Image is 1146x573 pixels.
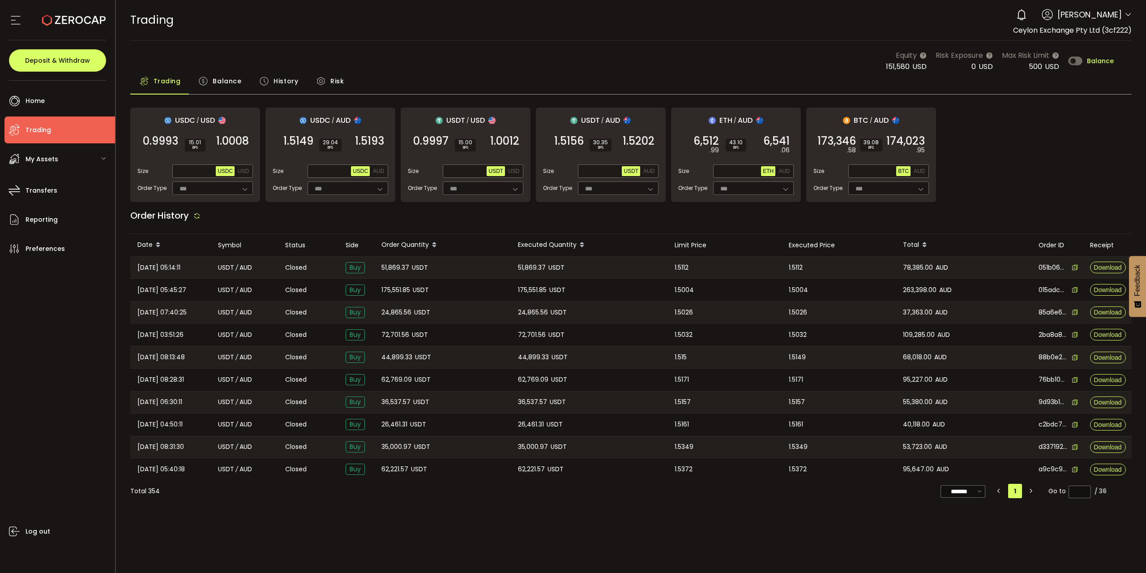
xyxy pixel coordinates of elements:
[408,184,437,192] span: Order Type
[518,330,546,340] span: 72,701.56
[896,50,917,61] span: Equity
[346,374,365,385] span: Buy
[937,330,950,340] span: AUD
[137,419,183,430] span: [DATE] 04:50:11
[235,352,238,362] em: /
[935,442,947,452] span: AUD
[518,419,544,430] span: 26,461.31
[1002,50,1049,61] span: Max Risk Limit
[381,307,411,318] span: 24,865.56
[130,237,211,253] div: Date
[216,137,249,146] span: 1.0008
[218,263,234,273] span: USDT
[283,137,313,146] span: 1.5149
[1129,256,1146,317] button: Feedback - Show survey
[1090,329,1126,340] button: Download
[285,442,307,452] span: Closed
[274,72,298,90] span: History
[381,330,409,340] span: 72,701.56
[354,117,361,124] img: aud_portfolio.svg
[381,263,409,273] span: 51,869.37
[854,115,868,126] span: BTC
[26,242,65,255] span: Preferences
[643,168,654,174] span: AUD
[218,117,226,124] img: usd_portfolio.svg
[239,330,252,340] span: AUD
[1094,309,1121,315] span: Download
[137,397,182,407] span: [DATE] 06:30:11
[413,137,449,146] span: 0.9997
[554,137,584,146] span: 1.5156
[547,419,563,430] span: USDT
[605,115,620,126] span: AUD
[1057,9,1122,21] span: [PERSON_NAME]
[886,137,925,146] span: 174,023
[903,442,932,452] span: 53,723.00
[936,50,983,61] span: Risk Exposure
[903,330,935,340] span: 109,285.00
[593,140,608,145] span: 30.35
[506,166,521,176] button: USD
[373,168,384,174] span: AUD
[675,442,693,452] span: 1.5349
[412,263,428,273] span: USDT
[1094,444,1121,450] span: Download
[543,167,554,175] span: Size
[729,145,743,151] i: BPS
[332,116,334,125] em: /
[1094,264,1121,271] span: Download
[782,240,896,250] div: Executed Price
[235,330,238,340] em: /
[593,145,608,151] i: BPS
[239,397,252,407] span: AUD
[789,375,803,385] span: 1.5171
[412,330,428,340] span: USDT
[886,61,910,72] span: 151,580
[916,146,925,155] em: .95
[1094,466,1121,473] span: Download
[351,166,370,176] button: USDC
[1039,442,1067,452] span: d337192e-537f-44ac-8240-677c193e9f3d
[26,124,51,137] span: Trading
[211,240,278,250] div: Symbol
[197,116,199,125] em: /
[381,285,410,295] span: 175,551.85
[903,263,933,273] span: 78,385.00
[490,137,519,146] span: 1.0012
[935,397,948,407] span: AUD
[1039,420,1067,429] span: c2bdc75d-3ad4-4a5a-a806-064c1919b91a
[912,61,927,72] span: USD
[188,140,202,145] span: 15.01
[813,167,824,175] span: Size
[487,166,505,176] button: USDT
[675,285,694,295] span: 1.5004
[238,168,249,174] span: USD
[1090,396,1126,408] button: Download
[903,307,932,318] span: 37,363.00
[710,146,719,155] em: .99
[381,464,408,474] span: 62,221.57
[137,464,185,474] span: [DATE] 05:40:18
[164,117,171,124] img: usdc_portfolio.svg
[552,352,568,362] span: USDT
[413,285,429,295] span: USDT
[1039,397,1067,407] span: 9d93b13a-aa16-43dc-8ba7-e47bcde55c8f
[1090,374,1126,386] button: Download
[346,352,365,363] span: Buy
[675,397,691,407] span: 1.5157
[285,330,307,340] span: Closed
[547,464,564,474] span: USDT
[518,464,545,474] span: 62,221.57
[1039,353,1067,362] span: 88b0e27a-aa71-4e93-b8e6-a0e4bf53c56f
[26,95,45,108] span: Home
[285,397,307,407] span: Closed
[415,375,431,385] span: USDT
[734,116,736,125] em: /
[137,375,184,385] span: [DATE] 08:28:31
[518,263,546,273] span: 51,869.37
[778,168,790,174] span: AUD
[789,397,805,407] span: 1.5157
[1094,332,1121,338] span: Download
[346,329,365,340] span: Buy
[570,117,577,124] img: usdt_portfolio.svg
